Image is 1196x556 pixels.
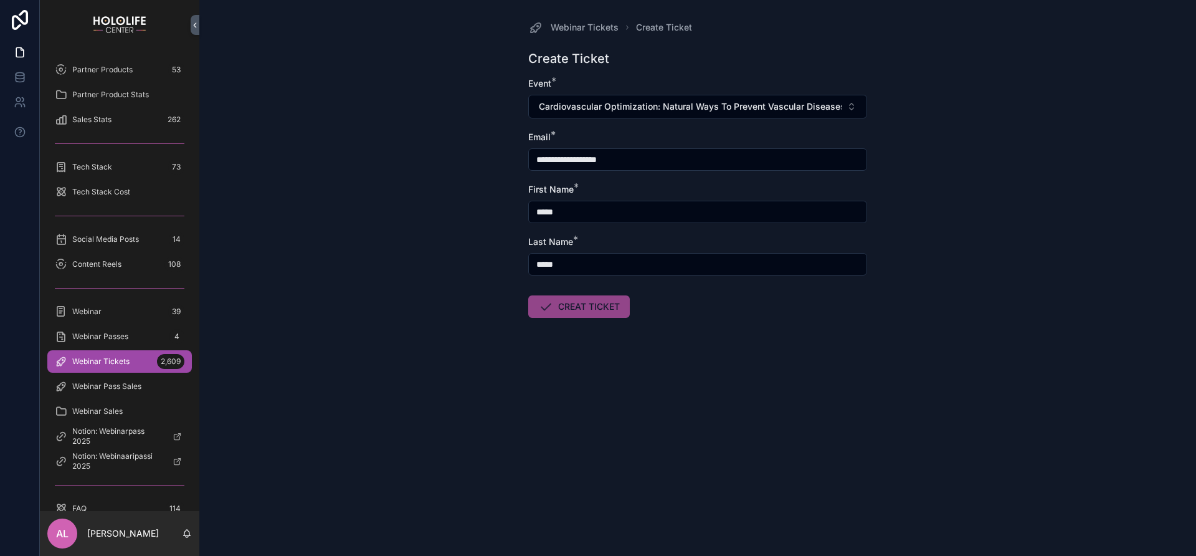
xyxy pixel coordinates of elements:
img: App logo [93,15,146,35]
span: Last Name [528,236,573,247]
a: Tech Stack Cost [47,181,192,203]
span: Tech Stack Cost [72,187,130,197]
p: [PERSON_NAME] [87,527,159,540]
span: Partner Products [72,65,133,75]
a: FAQ114 [47,497,192,520]
a: Sales Stats262 [47,108,192,131]
span: Cardiovascular Optimization: Natural Ways To Prevent Vascular Diseases [539,100,842,113]
span: Webinar Passes [72,332,128,342]
a: Webinar Pass Sales [47,375,192,398]
a: Partner Product Stats [47,84,192,106]
div: 14 [169,232,184,247]
span: Event [528,78,551,89]
span: Tech Stack [72,162,112,172]
div: 4 [169,329,184,344]
div: 73 [168,160,184,175]
a: Webinar Sales [47,400,192,423]
button: CREAT TICKET [528,295,630,318]
span: Sales Stats [72,115,112,125]
span: Webinar [72,307,102,317]
a: Webinar39 [47,300,192,323]
div: 53 [168,62,184,77]
span: Webinar Tickets [72,357,130,367]
div: 262 [164,112,184,127]
div: 2,609 [157,354,184,369]
span: Webinar Tickets [551,21,619,34]
span: Webinar Pass Sales [72,381,141,391]
span: First Name [528,184,574,194]
a: Notion: Webinaaripassi 2025 [47,450,192,472]
a: Partner Products53 [47,59,192,81]
span: Email [528,132,551,142]
div: 108 [164,257,184,272]
a: Create Ticket [636,21,692,34]
h1: Create Ticket [528,50,609,67]
span: Social Media Posts [72,234,139,244]
button: Select Button [528,95,867,118]
div: 39 [168,304,184,319]
a: Webinar Tickets2,609 [47,350,192,373]
a: Tech Stack73 [47,156,192,178]
span: Webinar Sales [72,406,123,416]
a: Notion: Webinarpass 2025 [47,425,192,448]
a: Content Reels108 [47,253,192,276]
span: Content Reels [72,259,121,269]
span: FAQ [72,504,87,514]
a: Webinar Passes4 [47,325,192,348]
span: Partner Product Stats [72,90,149,100]
a: Webinar Tickets [528,20,619,35]
div: 114 [166,501,184,516]
span: Notion: Webinarpass 2025 [72,426,163,446]
span: AL [56,526,69,541]
span: Notion: Webinaaripassi 2025 [72,451,163,471]
a: Social Media Posts14 [47,228,192,251]
div: scrollable content [40,50,199,511]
